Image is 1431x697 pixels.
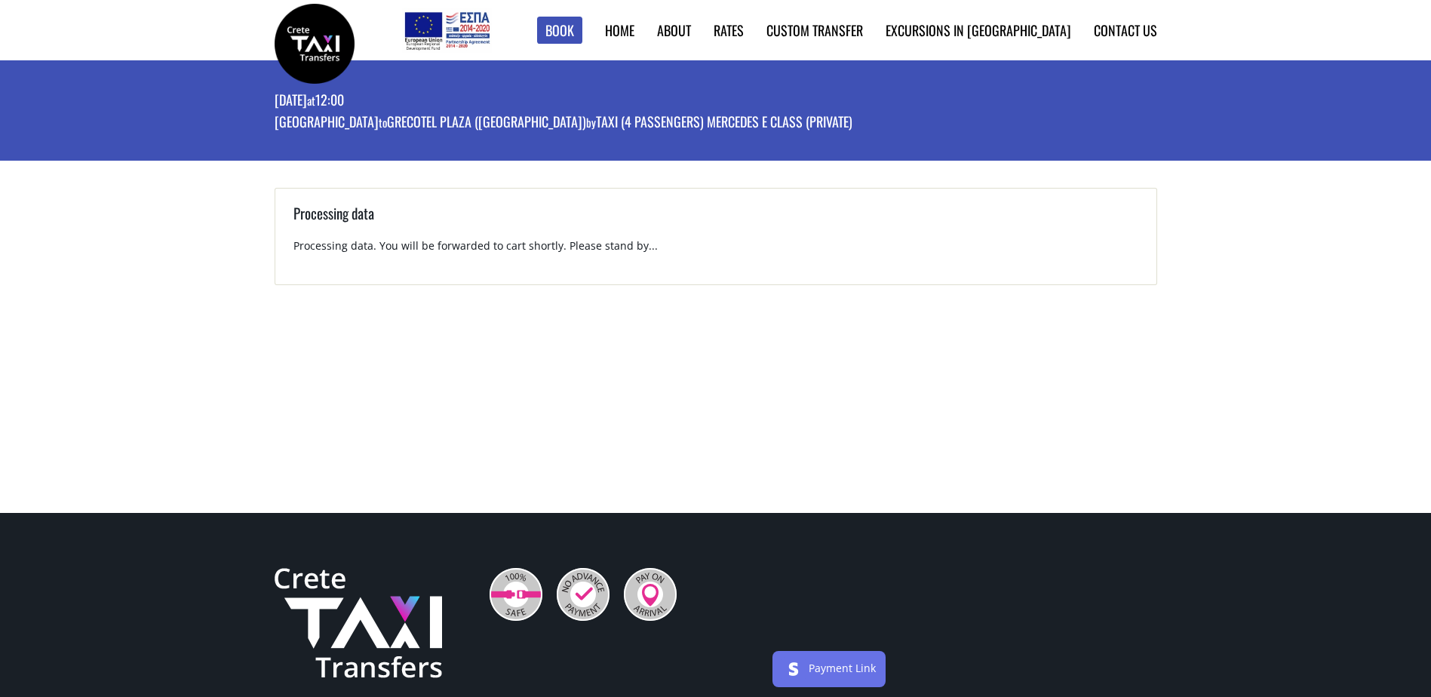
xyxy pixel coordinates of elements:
p: [GEOGRAPHIC_DATA] Grecotel Plaza ([GEOGRAPHIC_DATA]) Taxi (4 passengers) Mercedes E Class (private) [275,112,852,134]
small: by [586,114,596,130]
h3: Processing data [293,203,1138,238]
p: Processing data. You will be forwarded to cart shortly. Please stand by... [293,238,1138,266]
img: stripe [782,657,806,681]
small: to [379,114,387,130]
a: Payment Link [809,661,876,675]
p: [DATE] 12:00 [275,91,852,112]
a: Contact us [1094,20,1157,40]
small: at [307,92,315,109]
a: Rates [714,20,744,40]
a: About [657,20,691,40]
a: Custom Transfer [766,20,863,40]
a: Excursions in [GEOGRAPHIC_DATA] [886,20,1071,40]
a: Home [605,20,634,40]
img: e-bannersEUERDF180X90.jpg [402,8,492,53]
img: Pay On Arrival [624,568,677,621]
img: Crete Taxi Transfers | Booking page | Crete Taxi Transfers [275,4,355,84]
img: No Advance Payment [557,568,610,621]
img: 100% Safe [490,568,542,621]
img: Crete Taxi Transfers [275,568,442,678]
a: Book [537,17,582,45]
a: Crete Taxi Transfers | Booking page | Crete Taxi Transfers [275,34,355,50]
